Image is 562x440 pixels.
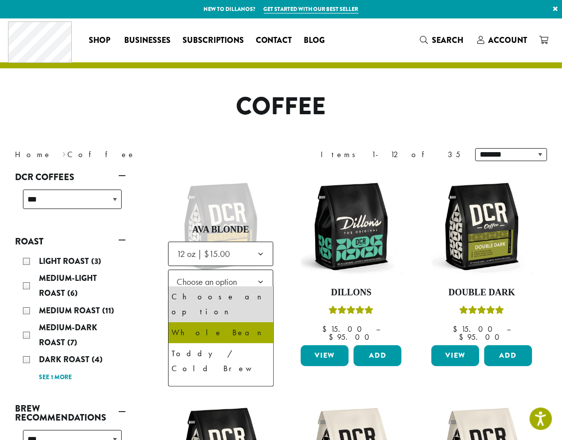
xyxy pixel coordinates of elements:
a: See 1 more [39,373,72,383]
bdi: 15.00 [453,324,497,334]
a: Roast [15,233,126,250]
span: $ [459,332,468,342]
span: 12 oz | $15.00 [177,248,230,259]
a: DillonsRated 5.00 out of 5 [298,174,404,341]
span: Choose an option [173,272,247,291]
span: 12 oz | $15.00 [168,241,274,266]
nav: Breadcrumb [15,149,266,161]
bdi: 15.00 [322,324,367,334]
h4: Double Dark [429,287,535,298]
span: Blog [304,34,325,47]
img: DCR-12oz-Double-Dark-Stock-scaled.png [429,174,535,279]
span: $ [453,324,461,334]
span: (6) [67,287,78,299]
h4: Ava Blonde [168,224,274,235]
bdi: 95.00 [459,332,505,342]
a: View [431,345,479,366]
a: DCR Coffees [15,169,126,186]
a: Rated 5.00 out of 5 [168,174,274,374]
span: $ [329,332,337,342]
span: Medium-Light Roast [39,272,97,299]
button: Add [354,345,401,366]
div: Roast [15,250,126,388]
span: (11) [102,305,114,316]
div: Whole Bean [172,325,270,340]
span: 12 oz | $15.00 [173,244,240,263]
img: DCR-12oz-Dillons-Stock-scaled.png [298,174,404,279]
span: (7) [67,337,77,348]
li: Choose an option [169,286,273,322]
a: Get started with our best seller [264,5,359,13]
bdi: 95.00 [329,332,374,342]
span: › [62,145,66,161]
div: DCR Coffees [15,186,126,221]
div: Rated 4.50 out of 5 [459,304,504,319]
div: Toddy / Cold Brew [172,346,270,376]
span: Account [488,34,527,46]
h1: Coffee [7,92,555,121]
span: Medium Roast [39,305,102,316]
span: Choose an option [168,269,274,294]
a: View [301,345,349,366]
span: Subscriptions [183,34,244,47]
h4: Dillons [298,287,404,298]
button: Add [484,345,532,366]
span: $ [322,324,331,334]
div: Rated 5.00 out of 5 [329,304,374,319]
div: Items 1-12 of 35 [321,149,460,161]
span: Search [432,34,463,46]
span: Medium-Dark Roast [39,322,97,348]
a: Shop [83,32,118,48]
span: Contact [256,34,292,47]
span: Shop [89,34,110,47]
a: Search [414,32,471,48]
a: Home [15,149,52,160]
span: Businesses [124,34,171,47]
a: Double DarkRated 4.50 out of 5 [429,174,535,341]
span: (4) [92,354,103,365]
a: Brew Recommendations [15,400,126,426]
span: (3) [91,255,101,267]
div: French Press [172,382,270,412]
span: – [376,324,380,334]
span: – [507,324,511,334]
span: Dark Roast [39,354,92,365]
span: Light Roast [39,255,91,267]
